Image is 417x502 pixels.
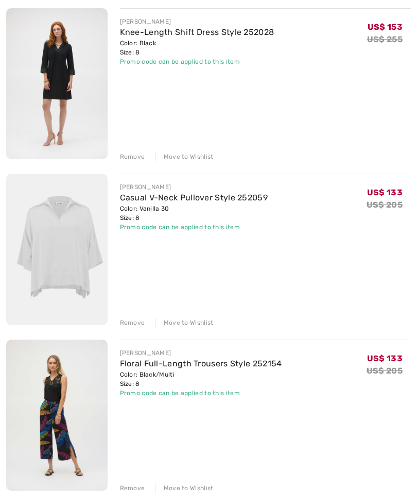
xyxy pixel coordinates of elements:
div: Remove [120,319,145,328]
span: US$ 133 [367,354,403,364]
img: Casual V-Neck Pullover Style 252059 [6,174,108,326]
div: [PERSON_NAME] [120,349,282,358]
img: Floral Full-Length Trousers Style 252154 [6,340,108,491]
s: US$ 205 [367,200,403,210]
span: US$ 133 [367,188,403,198]
div: Color: Black/Multi Size: 8 [120,370,282,389]
div: Promo code can be applied to this item [120,389,282,398]
div: Promo code can be applied to this item [120,58,274,67]
s: US$ 255 [367,35,403,45]
div: Move to Wishlist [155,153,214,162]
div: Color: Black Size: 8 [120,39,274,58]
div: Color: Vanilla 30 Size: 8 [120,204,268,223]
div: Remove [120,484,145,493]
div: [PERSON_NAME] [120,17,274,27]
a: Casual V-Neck Pullover Style 252059 [120,193,268,203]
a: Floral Full-Length Trousers Style 252154 [120,359,282,369]
span: US$ 153 [368,23,403,32]
div: Remove [120,153,145,162]
div: Move to Wishlist [155,319,214,328]
a: Knee-Length Shift Dress Style 252028 [120,28,274,38]
img: Knee-Length Shift Dress Style 252028 [6,9,108,160]
div: Promo code can be applied to this item [120,223,268,232]
div: [PERSON_NAME] [120,183,268,192]
s: US$ 205 [367,366,403,376]
div: Move to Wishlist [155,484,214,493]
